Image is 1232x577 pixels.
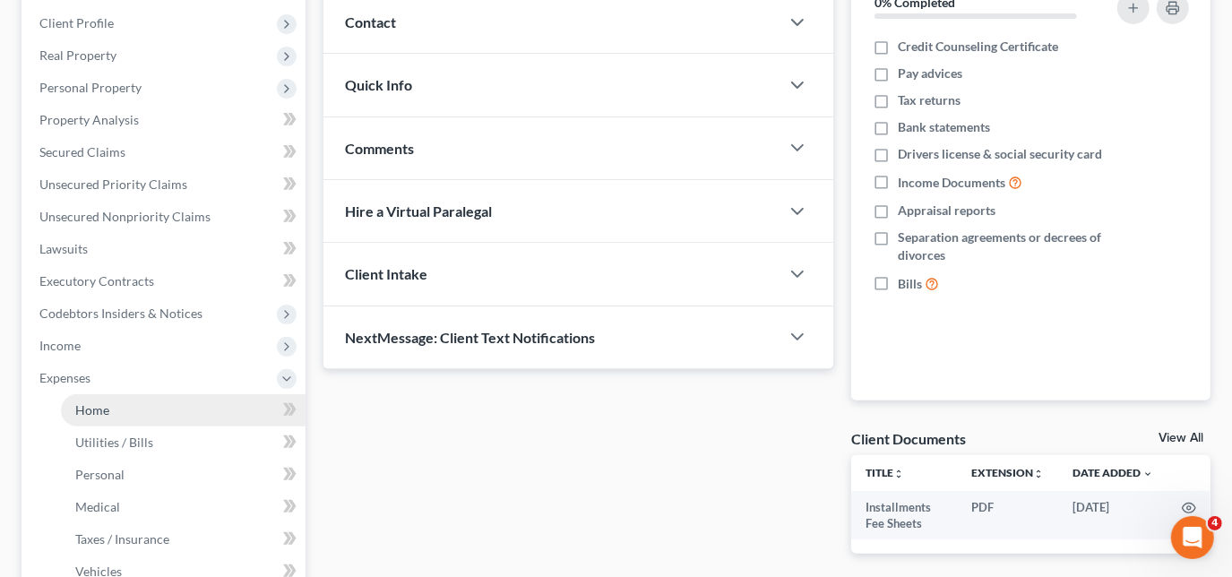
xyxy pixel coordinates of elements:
[75,435,153,450] span: Utilities / Bills
[61,426,306,459] a: Utilities / Bills
[1033,469,1044,479] i: unfold_more
[25,136,306,168] a: Secured Claims
[1073,466,1153,479] a: Date Added expand_more
[898,118,990,136] span: Bank statements
[75,499,120,514] span: Medical
[866,466,904,479] a: Titleunfold_more
[345,265,427,282] span: Client Intake
[851,429,966,448] div: Client Documents
[39,112,139,127] span: Property Analysis
[39,47,116,63] span: Real Property
[898,228,1106,264] span: Separation agreements or decrees of divorces
[898,174,1005,192] span: Income Documents
[39,177,187,192] span: Unsecured Priority Claims
[1159,432,1203,444] a: View All
[39,273,154,288] span: Executory Contracts
[25,104,306,136] a: Property Analysis
[39,144,125,159] span: Secured Claims
[39,209,211,224] span: Unsecured Nonpriority Claims
[898,91,961,109] span: Tax returns
[1208,516,1222,530] span: 4
[39,306,202,321] span: Codebtors Insiders & Notices
[39,15,114,30] span: Client Profile
[898,275,922,293] span: Bills
[893,469,904,479] i: unfold_more
[25,233,306,265] a: Lawsuits
[971,466,1044,479] a: Extensionunfold_more
[39,241,88,256] span: Lawsuits
[345,13,396,30] span: Contact
[898,145,1102,163] span: Drivers license & social security card
[75,402,109,418] span: Home
[957,491,1058,540] td: PDF
[1142,469,1153,479] i: expand_more
[25,168,306,201] a: Unsecured Priority Claims
[61,459,306,491] a: Personal
[1171,516,1214,559] iframe: Intercom live chat
[898,38,1058,56] span: Credit Counseling Certificate
[75,531,169,547] span: Taxes / Insurance
[61,523,306,555] a: Taxes / Insurance
[25,265,306,297] a: Executory Contracts
[61,491,306,523] a: Medical
[898,65,962,82] span: Pay advices
[851,491,957,540] td: Installments Fee Sheets
[75,467,125,482] span: Personal
[39,370,90,385] span: Expenses
[345,140,414,157] span: Comments
[25,201,306,233] a: Unsecured Nonpriority Claims
[61,394,306,426] a: Home
[345,202,492,220] span: Hire a Virtual Paralegal
[345,76,412,93] span: Quick Info
[39,80,142,95] span: Personal Property
[345,329,595,346] span: NextMessage: Client Text Notifications
[1058,491,1167,540] td: [DATE]
[39,338,81,353] span: Income
[898,202,995,220] span: Appraisal reports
